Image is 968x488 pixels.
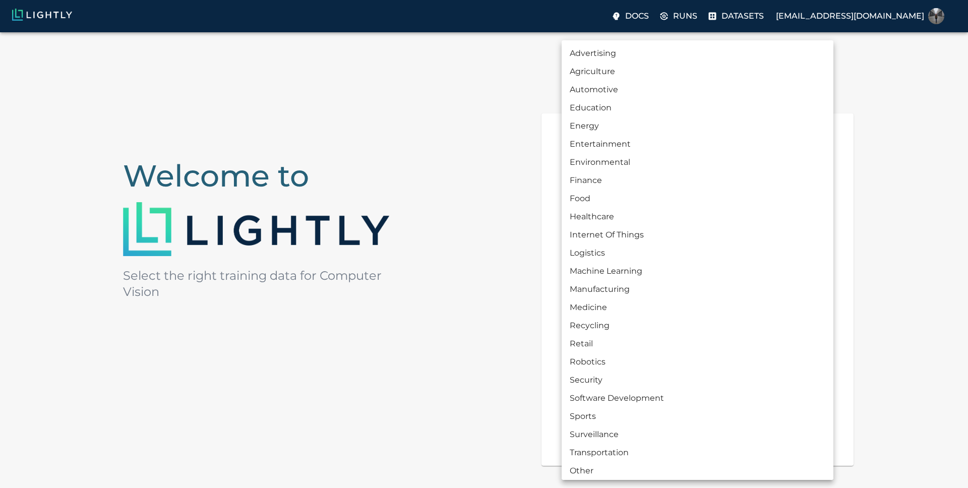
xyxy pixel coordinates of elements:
[562,462,833,480] li: Other
[562,81,833,99] li: Automotive
[562,425,833,444] li: Surveillance
[562,280,833,298] li: Manufacturing
[562,44,833,63] li: Advertising
[562,335,833,353] li: Retail
[562,190,833,208] li: Food
[562,226,833,244] li: Internet Of Things
[562,371,833,389] li: Security
[562,407,833,425] li: Sports
[562,298,833,317] li: Medicine
[562,389,833,407] li: Software Development
[562,171,833,190] li: Finance
[562,153,833,171] li: Environmental
[562,208,833,226] li: Healthcare
[562,117,833,135] li: Energy
[562,353,833,371] li: Robotics
[562,262,833,280] li: Machine Learning
[562,444,833,462] li: Transportation
[562,244,833,262] li: Logistics
[562,317,833,335] li: Recycling
[562,63,833,81] li: Agriculture
[562,135,833,153] li: Entertainment
[562,99,833,117] li: Education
